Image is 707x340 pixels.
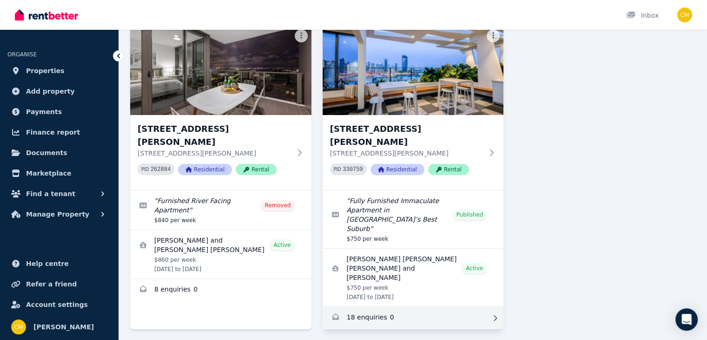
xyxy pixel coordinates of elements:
button: Manage Property [7,205,111,224]
span: Properties [26,65,65,76]
span: Finance report [26,127,80,138]
span: Marketplace [26,168,71,179]
p: [STREET_ADDRESS][PERSON_NAME] [330,149,483,158]
a: Finance report [7,123,111,142]
span: Refer a friend [26,279,77,290]
code: 330759 [343,166,363,173]
img: 1303/49 Cordelia Street, South Brisbane [323,26,504,115]
img: Chantelle Martin [11,320,26,334]
small: PID [141,167,149,172]
span: Find a tenant [26,188,75,199]
a: Enquiries for 1010/37 Mayne Road, Bowen Hills [130,279,311,301]
a: Properties [7,61,111,80]
span: Manage Property [26,209,89,220]
div: Open Intercom Messenger [675,308,698,331]
a: Documents [7,143,111,162]
a: View details for Rachel Emma Louise Cole and Liam Michael Cannon [323,249,504,306]
a: Help centre [7,254,111,273]
a: Refer a friend [7,275,111,293]
a: Add property [7,82,111,101]
span: Rental [428,164,469,175]
a: Marketplace [7,164,111,183]
div: Inbox [626,11,659,20]
span: Payments [26,106,62,117]
img: Chantelle Martin [677,7,692,22]
span: Documents [26,147,67,158]
h3: [STREET_ADDRESS][PERSON_NAME] [138,122,291,149]
img: 1010/37 Mayne Road, Bowen Hills [130,26,311,115]
img: RentBetter [15,8,78,22]
span: Residential [178,164,232,175]
a: 1010/37 Mayne Road, Bowen Hills[STREET_ADDRESS][PERSON_NAME][STREET_ADDRESS][PERSON_NAME]PID 2628... [130,26,311,190]
a: Edit listing: Fully Furnished Immaculate Apartment in Brisbane’s Best Suburb [323,190,504,248]
p: [STREET_ADDRESS][PERSON_NAME] [138,149,291,158]
button: More options [487,29,500,42]
a: Enquiries for 1303/49 Cordelia Street, South Brisbane [323,307,504,329]
span: Add property [26,86,75,97]
span: ORGANISE [7,51,37,58]
small: PID [334,167,341,172]
a: Payments [7,102,111,121]
span: Residential [370,164,424,175]
button: Find a tenant [7,184,111,203]
span: Rental [236,164,277,175]
h3: [STREET_ADDRESS][PERSON_NAME] [330,122,483,149]
button: More options [295,29,308,42]
span: Help centre [26,258,69,269]
span: Account settings [26,299,88,310]
span: [PERSON_NAME] [33,321,94,333]
a: Edit listing: Furnished River Facing Apartment [130,190,311,230]
a: 1303/49 Cordelia Street, South Brisbane[STREET_ADDRESS][PERSON_NAME][STREET_ADDRESS][PERSON_NAME]... [323,26,504,190]
code: 262884 [151,166,171,173]
a: Account settings [7,295,111,314]
a: View details for Katriona Allen and Connor Moriarty [130,230,311,279]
